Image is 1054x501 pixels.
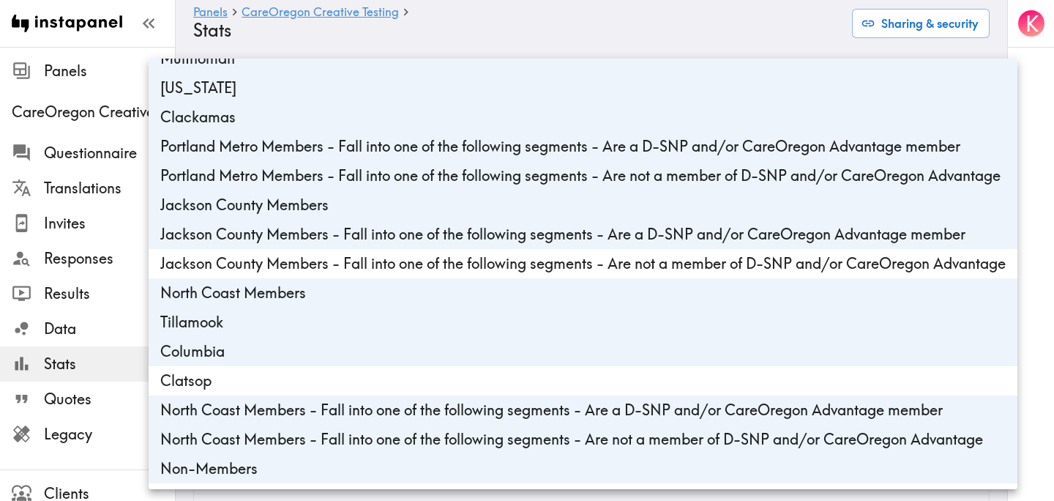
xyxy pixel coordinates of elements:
[149,366,1017,396] li: Clatsop
[149,190,1017,220] li: Jackson County Members
[149,103,1017,132] li: Clackamas
[149,337,1017,366] li: Columbia
[149,308,1017,337] li: Tillamook
[149,454,1017,483] li: Non-Members
[149,278,1017,308] li: North Coast Members
[149,73,1017,103] li: [US_STATE]
[149,44,1017,73] li: Multnomah
[149,396,1017,425] li: North Coast Members - Fall into one of the following segments - Are a D-SNP and/or CareOregon Adv...
[149,425,1017,454] li: North Coast Members - Fall into one of the following segments - Are not a member of D-SNP and/or ...
[149,132,1017,161] li: Portland Metro Members - Fall into one of the following segments - Are a D-SNP and/or CareOregon ...
[149,220,1017,249] li: Jackson County Members - Fall into one of the following segments - Are a D-SNP and/or CareOregon ...
[149,161,1017,190] li: Portland Metro Members - Fall into one of the following segments - Are not a member of D-SNP and/...
[149,249,1017,278] li: Jackson County Members - Fall into one of the following segments - Are not a member of D-SNP and/...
